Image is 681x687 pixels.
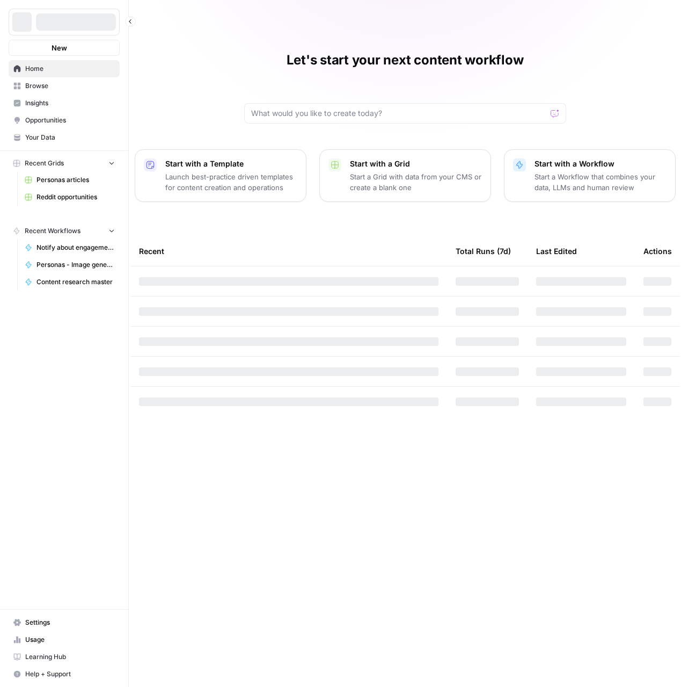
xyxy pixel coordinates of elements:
[25,652,115,662] span: Learning Hub
[319,149,491,202] button: Start with a GridStart a Grid with data from your CMS or create a blank one
[456,236,511,266] div: Total Runs (7d)
[20,171,120,189] a: Personas articles
[25,226,80,236] span: Recent Workflows
[139,236,438,266] div: Recent
[20,239,120,256] a: Notify about engagement - reddit
[36,243,115,252] span: Notify about engagement - reddit
[165,171,297,193] p: Launch best-practice driven templates for content creation and operations
[135,149,306,202] button: Start with a TemplateLaunch best-practice driven templates for content creation and operations
[504,149,676,202] button: Start with a WorkflowStart a Workflow that combines your data, LLMs and human review
[36,277,115,287] span: Content research master
[20,273,120,291] a: Content research master
[350,171,482,193] p: Start a Grid with data from your CMS or create a blank one
[534,171,667,193] p: Start a Workflow that combines your data, LLMs and human review
[25,618,115,627] span: Settings
[643,236,672,266] div: Actions
[36,175,115,185] span: Personas articles
[9,77,120,95] a: Browse
[25,133,115,142] span: Your Data
[20,256,120,273] a: Personas - Image generator
[350,158,482,169] p: Start with a Grid
[251,108,546,119] input: What would you like to create today?
[9,40,120,56] button: New
[25,98,115,108] span: Insights
[9,155,120,171] button: Recent Grids
[25,64,115,74] span: Home
[9,614,120,631] a: Settings
[9,95,120,112] a: Insights
[25,115,115,125] span: Opportunities
[25,669,115,679] span: Help + Support
[9,223,120,239] button: Recent Workflows
[9,648,120,666] a: Learning Hub
[25,158,64,168] span: Recent Grids
[9,666,120,683] button: Help + Support
[9,60,120,77] a: Home
[25,635,115,645] span: Usage
[36,260,115,270] span: Personas - Image generator
[9,112,120,129] a: Opportunities
[25,81,115,91] span: Browse
[287,52,524,69] h1: Let's start your next content workflow
[52,42,67,53] span: New
[9,129,120,146] a: Your Data
[20,189,120,206] a: Reddit opportunities
[165,158,297,169] p: Start with a Template
[536,236,577,266] div: Last Edited
[36,192,115,202] span: Reddit opportunities
[9,631,120,648] a: Usage
[534,158,667,169] p: Start with a Workflow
